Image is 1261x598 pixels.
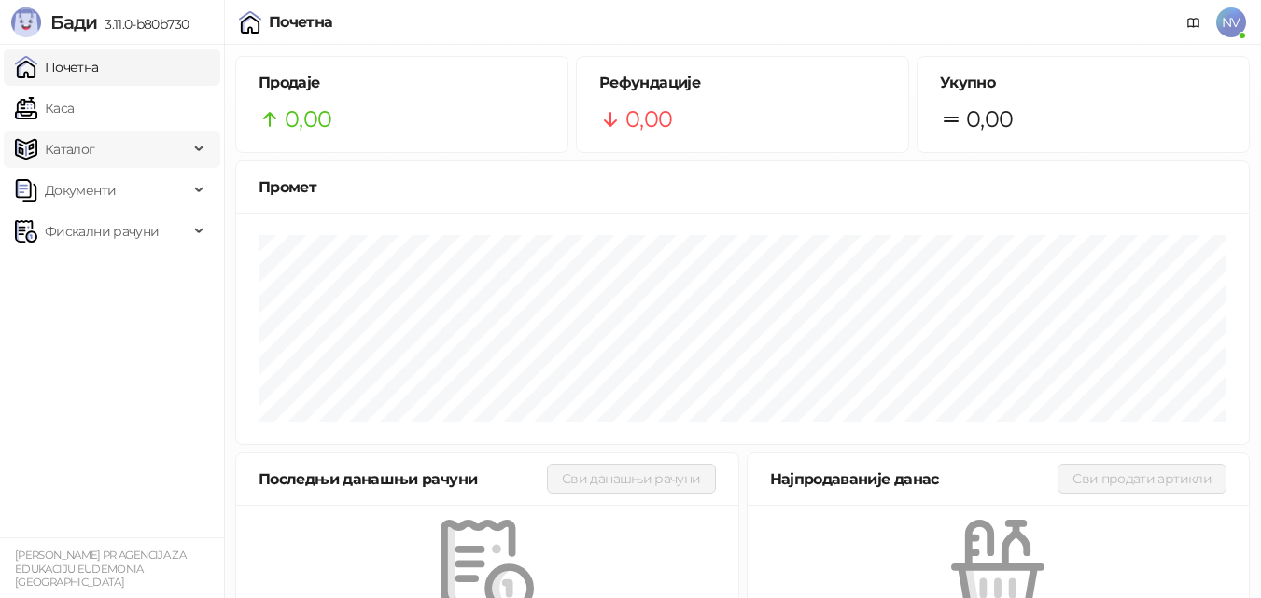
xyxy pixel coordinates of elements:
a: Каса [15,90,74,127]
a: Документација [1179,7,1209,37]
h5: Рефундације [599,72,886,94]
span: Бади [50,11,97,34]
small: [PERSON_NAME] PR AGENCIJA ZA EDUKACIJU EUDEMONIA [GEOGRAPHIC_DATA] [15,549,186,589]
h5: Продаје [259,72,545,94]
span: 0,00 [285,102,331,137]
div: Промет [259,175,1226,199]
span: NV [1216,7,1246,37]
img: Logo [11,7,41,37]
div: Најпродаваније данас [770,467,1058,491]
span: 0,00 [625,102,672,137]
button: Сви продати артикли [1058,464,1226,494]
button: Сви данашњи рачуни [547,464,715,494]
div: Последњи данашњи рачуни [259,467,547,491]
span: 0,00 [966,102,1013,137]
span: Каталог [45,131,95,168]
div: Почетна [269,15,333,30]
span: 3.11.0-b80b730 [97,16,189,33]
h5: Укупно [940,72,1226,94]
a: Почетна [15,49,99,86]
span: Фискални рачуни [45,213,159,250]
span: Документи [45,172,116,209]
